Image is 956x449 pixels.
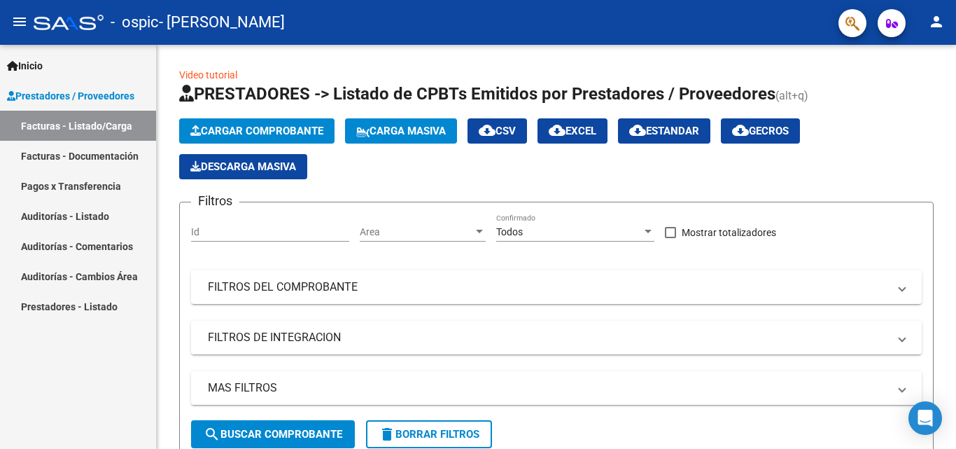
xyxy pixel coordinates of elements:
[479,125,516,137] span: CSV
[468,118,527,144] button: CSV
[179,154,307,179] app-download-masive: Descarga masiva de comprobantes (adjuntos)
[732,122,749,139] mat-icon: cloud_download
[345,118,457,144] button: Carga Masiva
[479,122,495,139] mat-icon: cloud_download
[7,58,43,74] span: Inicio
[159,7,285,38] span: - [PERSON_NAME]
[179,154,307,179] button: Descarga Masiva
[549,125,596,137] span: EXCEL
[775,89,808,102] span: (alt+q)
[191,270,922,304] mat-expansion-panel-header: FILTROS DEL COMPROBANTE
[111,7,159,38] span: - ospic
[179,118,335,144] button: Cargar Comprobante
[549,122,565,139] mat-icon: cloud_download
[618,118,710,144] button: Estandar
[179,69,237,81] a: Video tutorial
[356,125,446,137] span: Carga Masiva
[11,13,28,30] mat-icon: menu
[928,13,945,30] mat-icon: person
[208,380,888,396] mat-panel-title: MAS FILTROS
[204,426,220,443] mat-icon: search
[7,88,134,104] span: Prestadores / Proveedores
[732,125,789,137] span: Gecros
[908,401,942,435] div: Open Intercom Messenger
[204,428,342,441] span: Buscar Comprobante
[629,122,646,139] mat-icon: cloud_download
[682,224,776,241] span: Mostrar totalizadores
[360,226,473,238] span: Area
[629,125,699,137] span: Estandar
[208,330,888,345] mat-panel-title: FILTROS DE INTEGRACION
[379,428,479,441] span: Borrar Filtros
[496,226,523,237] span: Todos
[191,371,922,405] mat-expansion-panel-header: MAS FILTROS
[191,420,355,448] button: Buscar Comprobante
[190,160,296,173] span: Descarga Masiva
[537,118,607,144] button: EXCEL
[208,279,888,295] mat-panel-title: FILTROS DEL COMPROBANTE
[191,191,239,211] h3: Filtros
[379,426,395,443] mat-icon: delete
[190,125,323,137] span: Cargar Comprobante
[191,321,922,354] mat-expansion-panel-header: FILTROS DE INTEGRACION
[721,118,800,144] button: Gecros
[366,420,492,448] button: Borrar Filtros
[179,84,775,104] span: PRESTADORES -> Listado de CPBTs Emitidos por Prestadores / Proveedores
